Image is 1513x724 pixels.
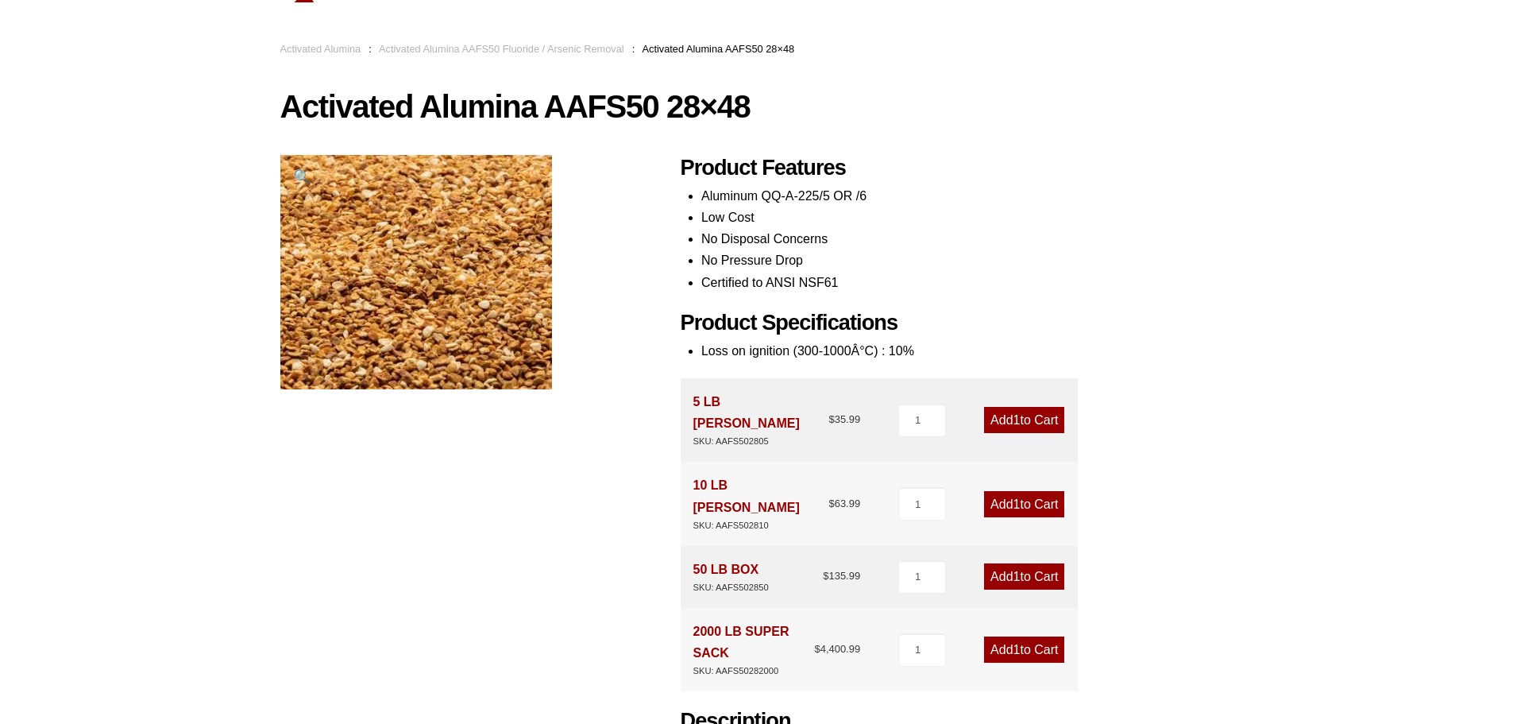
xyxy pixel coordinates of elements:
span: 1 [1013,643,1021,656]
li: No Pressure Drop [701,250,1233,271]
div: SKU: AAFS502850 [693,580,769,595]
div: 10 LB [PERSON_NAME] [693,474,829,532]
span: $ [828,498,834,509]
li: No Disposal Concerns [701,228,1233,250]
li: Low Cost [701,207,1233,228]
a: Add1to Cart [984,407,1064,433]
bdi: 35.99 [828,413,860,425]
li: Aluminum QQ-A-225/5 OR /6 [701,185,1233,207]
a: Add1to Cart [984,637,1064,663]
span: : [632,43,635,55]
span: : [369,43,372,55]
bdi: 4,400.99 [814,643,860,655]
h2: Product Features [681,155,1233,181]
bdi: 135.99 [823,570,860,582]
a: Activated Alumina [280,43,361,55]
span: $ [814,643,820,655]
a: Add1to Cart [984,491,1064,517]
div: 2000 LB SUPER SACK [693,621,815,679]
span: Activated Alumina AAFS50 28×48 [642,43,794,55]
a: View full-screen image gallery [280,155,324,199]
span: 🔍 [293,168,311,185]
a: Activated Alumina AAFS50 Fluoride / Arsenic Removal [379,43,624,55]
div: SKU: AAFS50282000 [693,664,815,679]
img: Activated Alumina AAFS50 28x48 [280,155,552,389]
div: SKU: AAFS502805 [693,434,829,449]
a: Add1to Cart [984,563,1064,590]
span: 1 [1013,498,1021,511]
span: 1 [1013,570,1021,583]
span: $ [828,413,834,425]
div: 5 LB [PERSON_NAME] [693,391,829,449]
div: 50 LB BOX [693,559,769,595]
h2: Product Specifications [681,310,1233,336]
div: SKU: AAFS502810 [693,518,829,533]
span: 1 [1013,413,1021,427]
li: Loss on ignition (300-1000Â°C) : 10% [701,340,1233,362]
li: Certified to ANSI NSF61 [701,272,1233,293]
span: $ [823,570,828,582]
bdi: 63.99 [828,498,860,509]
h1: Activated Alumina AAFS50 28×48 [280,90,1233,123]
